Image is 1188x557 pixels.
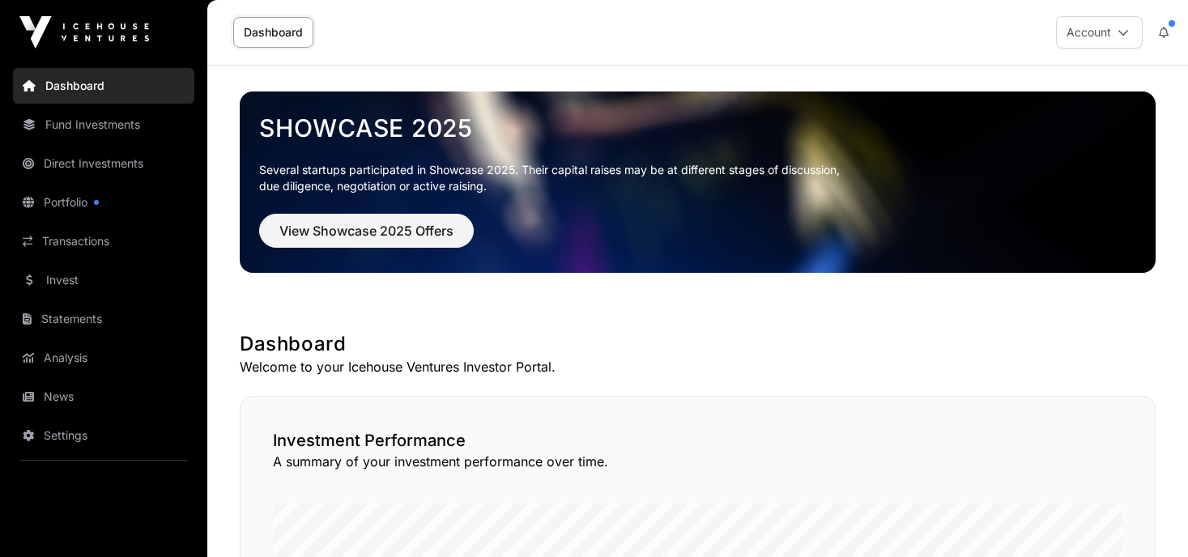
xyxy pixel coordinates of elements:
a: Analysis [13,340,194,376]
a: Statements [13,301,194,337]
p: A summary of your investment performance over time. [273,452,1122,471]
a: Settings [13,418,194,453]
a: Portfolio [13,185,194,220]
a: News [13,379,194,415]
p: Welcome to your Icehouse Ventures Investor Portal. [240,357,1156,376]
a: Direct Investments [13,146,194,181]
a: View Showcase 2025 Offers [259,230,474,246]
span: View Showcase 2025 Offers [279,221,453,240]
a: Dashboard [13,68,194,104]
img: Showcase 2025 [240,91,1156,273]
a: Transactions [13,223,194,259]
a: Fund Investments [13,107,194,142]
h1: Dashboard [240,331,1156,357]
button: View Showcase 2025 Offers [259,214,474,248]
a: Invest [13,262,194,298]
img: Icehouse Ventures Logo [19,16,149,49]
p: Several startups participated in Showcase 2025. Their capital raises may be at different stages o... [259,162,1136,194]
button: Account [1056,16,1143,49]
a: Showcase 2025 [259,113,1136,142]
a: Dashboard [233,17,313,48]
h2: Investment Performance [273,429,1122,452]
